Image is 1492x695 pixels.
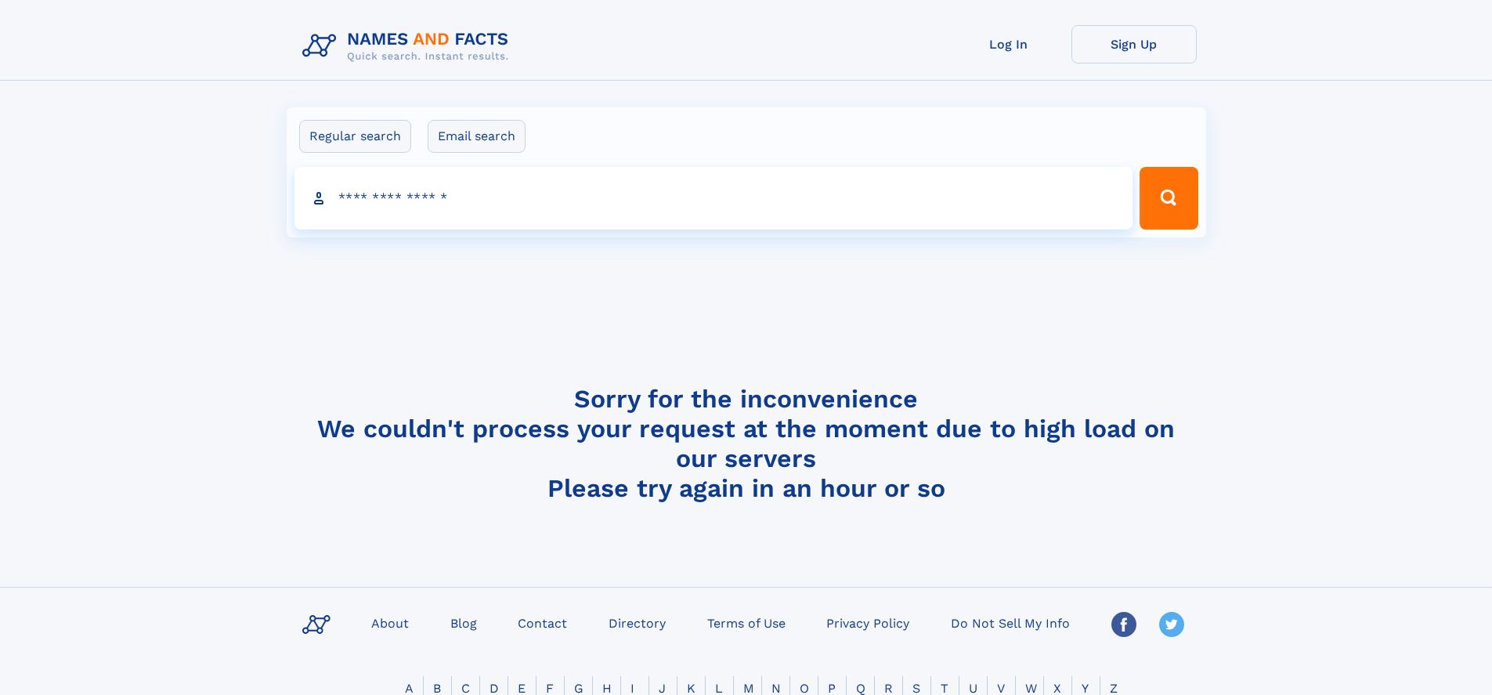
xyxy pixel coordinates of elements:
input: search input [294,167,1133,230]
label: Regular search [299,120,411,153]
button: Search Button [1140,167,1198,230]
a: Contact [511,611,573,634]
a: Sign Up [1071,25,1197,63]
a: Log In [946,25,1071,63]
img: Logo Names and Facts [296,25,522,67]
a: Do Not Sell My Info [945,611,1076,634]
a: About [365,611,415,634]
a: Directory [602,611,672,634]
img: Facebook [1111,612,1136,637]
a: Blog [444,611,483,634]
a: Privacy Policy [820,611,916,634]
a: Terms of Use [701,611,792,634]
h4: Sorry for the inconvenience We couldn't process your request at the moment due to high load on ou... [296,384,1197,503]
label: Email search [428,120,526,153]
img: Twitter [1159,612,1184,637]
